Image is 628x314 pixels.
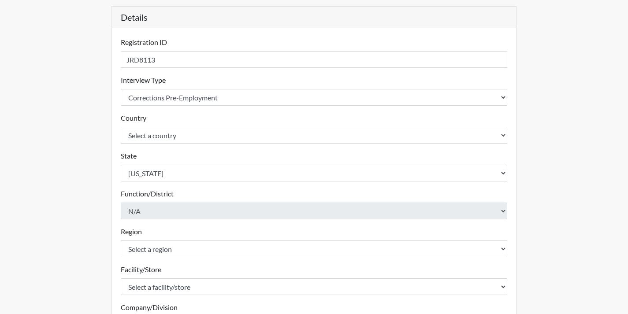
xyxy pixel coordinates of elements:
label: Registration ID [121,37,167,48]
input: Insert a Registration ID, which needs to be a unique alphanumeric value for each interviewee [121,51,508,68]
label: Function/District [121,188,174,199]
label: Country [121,113,146,123]
label: Facility/Store [121,264,161,275]
label: Interview Type [121,75,166,85]
label: Company/Division [121,302,178,313]
label: Region [121,226,142,237]
h5: Details [112,7,517,28]
label: State [121,151,137,161]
